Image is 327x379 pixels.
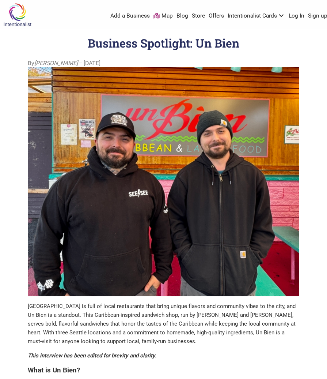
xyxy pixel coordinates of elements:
[28,366,80,374] b: What is Un Bien?
[28,352,156,359] i: This interview has been edited for brevity and clarity.
[228,12,285,20] a: Intentionalist Cards
[289,12,304,20] a: Log In
[34,60,78,67] i: [PERSON_NAME]
[88,35,239,51] h1: Business Spotlight: Un Bien
[153,12,173,20] a: Map
[192,12,205,20] a: Store
[28,303,296,345] span: [GEOGRAPHIC_DATA] is full of local restaurants that bring unique flavors and community vibes to t...
[110,12,150,20] a: Add a Business
[176,12,188,20] a: Blog
[28,59,100,68] span: By — [DATE]
[209,12,224,20] a: Offers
